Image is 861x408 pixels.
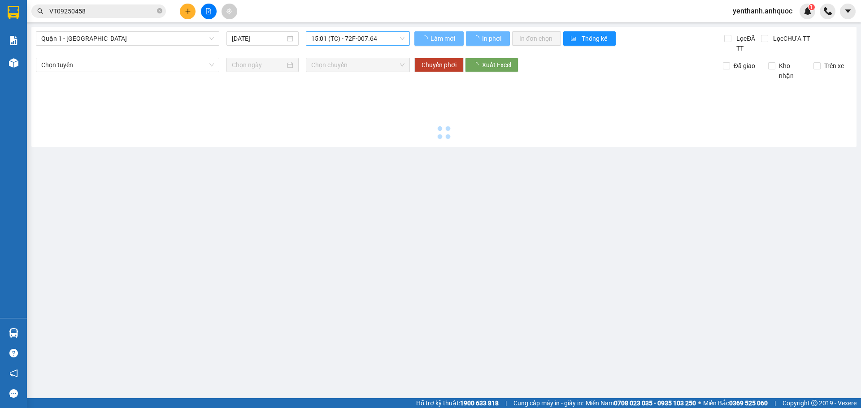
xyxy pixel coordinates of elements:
[844,7,852,15] span: caret-down
[37,8,43,14] span: search
[422,35,429,42] span: loading
[8,6,19,19] img: logo-vxr
[810,4,813,10] span: 1
[698,401,701,405] span: ⚪️
[185,8,191,14] span: plus
[821,61,848,71] span: Trên xe
[840,4,856,19] button: caret-down
[41,58,214,72] span: Chọn tuyến
[466,31,510,46] button: In phơi
[232,34,285,43] input: 14/09/2025
[703,398,768,408] span: Miền Bắc
[512,31,561,46] button: In đơn chọn
[416,398,499,408] span: Hỗ trợ kỹ thuật:
[614,399,696,407] strong: 0708 023 035 - 0935 103 250
[414,31,464,46] button: Làm mới
[460,399,499,407] strong: 1900 633 818
[311,58,404,72] span: Chọn chuyến
[473,35,481,42] span: loading
[465,58,518,72] button: Xuất Excel
[586,398,696,408] span: Miền Nam
[49,6,155,16] input: Tìm tên, số ĐT hoặc mã đơn
[205,8,212,14] span: file-add
[9,36,18,45] img: solution-icon
[9,58,18,68] img: warehouse-icon
[824,7,832,15] img: phone-icon
[180,4,196,19] button: plus
[41,32,214,45] span: Quận 1 - Vũng Tàu
[232,60,285,70] input: Chọn ngày
[472,62,482,68] span: loading
[505,398,507,408] span: |
[775,61,807,81] span: Kho nhận
[157,7,162,16] span: close-circle
[582,34,609,43] span: Thống kê
[809,4,815,10] sup: 1
[570,35,578,43] span: bar-chart
[482,60,511,70] span: Xuất Excel
[9,328,18,338] img: warehouse-icon
[733,34,761,53] span: Lọc ĐÃ TT
[311,32,404,45] span: 15:01 (TC) - 72F-007.64
[513,398,583,408] span: Cung cấp máy in - giấy in:
[157,8,162,13] span: close-circle
[804,7,812,15] img: icon-new-feature
[9,349,18,357] span: question-circle
[770,34,811,43] span: Lọc CHƯA TT
[730,61,759,71] span: Đã giao
[414,58,464,72] button: Chuyển phơi
[226,8,232,14] span: aim
[563,31,616,46] button: bar-chartThống kê
[774,398,776,408] span: |
[729,399,768,407] strong: 0369 525 060
[9,369,18,378] span: notification
[726,5,800,17] span: yenthanh.anhquoc
[9,389,18,398] span: message
[430,34,457,43] span: Làm mới
[222,4,237,19] button: aim
[201,4,217,19] button: file-add
[482,34,503,43] span: In phơi
[811,400,818,406] span: copyright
